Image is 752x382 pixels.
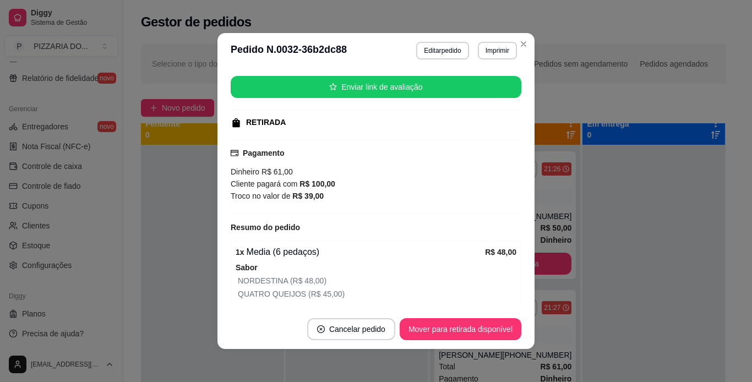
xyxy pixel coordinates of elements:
button: Mover para retirada disponível [400,318,521,340]
span: close-circle [317,325,325,333]
strong: Pagamento [243,149,284,157]
strong: Sabor [236,263,258,272]
strong: R$ 100,00 [299,179,335,188]
span: NORDESTINA [238,276,288,285]
button: Close [515,35,532,53]
h3: Pedido N. 0032-36b2dc88 [231,42,347,59]
strong: R$ 48,00 [485,248,516,257]
div: Media (6 pedaços) [236,245,485,259]
span: credit-card [231,149,238,157]
span: star [329,83,337,91]
span: (R$ 45,00) [306,290,345,298]
span: QUATRO QUEIJOS [238,290,306,298]
button: Editarpedido [416,42,468,59]
button: close-circleCancelar pedido [307,318,395,340]
strong: R$ 39,00 [292,192,324,200]
span: Dinheiro [231,167,259,176]
span: Troco no valor de [231,192,292,200]
div: RETIRADA [246,117,286,128]
strong: Resumo do pedido [231,223,300,232]
span: R$ 61,00 [259,167,293,176]
strong: Borda [236,304,258,313]
strong: 1 x [236,248,244,257]
button: starEnviar link de avaliação [231,76,521,98]
button: Imprimir [478,42,517,59]
span: Cliente pagará com [231,179,299,188]
span: (R$ 48,00) [288,276,326,285]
